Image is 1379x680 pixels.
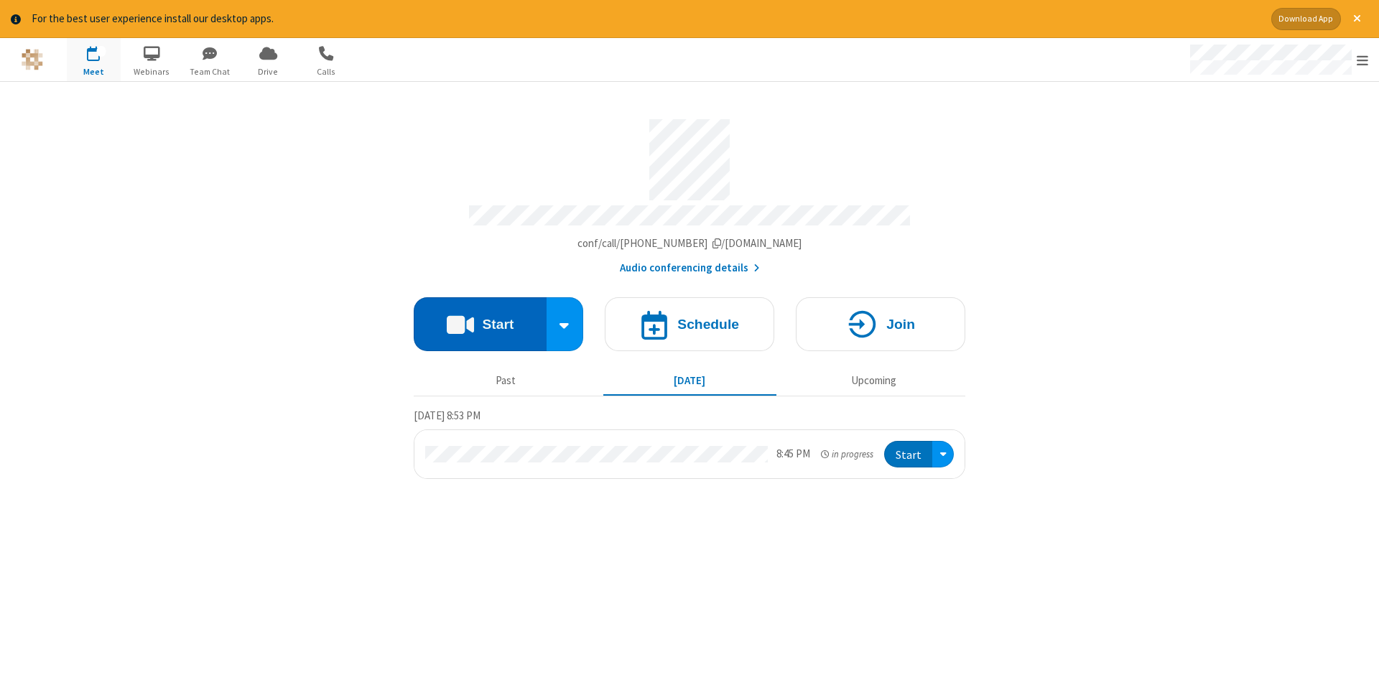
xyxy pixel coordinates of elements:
[125,65,179,78] span: Webinars
[1346,8,1368,30] button: Close alert
[821,447,873,461] em: in progress
[32,11,1260,27] div: For the best user experience install our desktop apps.
[1271,8,1341,30] button: Download App
[547,297,584,351] div: Start conference options
[419,368,593,395] button: Past
[22,49,43,70] img: QA Selenium DO NOT DELETE OR CHANGE
[183,65,237,78] span: Team Chat
[414,297,547,351] button: Start
[577,236,802,252] button: Copy my meeting room linkCopy my meeting room link
[776,446,810,462] div: 8:45 PM
[886,317,915,331] h4: Join
[300,65,353,78] span: Calls
[620,260,760,276] button: Audio conferencing details
[603,368,776,395] button: [DATE]
[1176,38,1379,81] div: Open menu
[67,65,121,78] span: Meet
[787,368,960,395] button: Upcoming
[414,409,480,422] span: [DATE] 8:53 PM
[414,108,965,276] section: Account details
[241,65,295,78] span: Drive
[932,441,954,467] div: Open menu
[884,441,932,467] button: Start
[605,297,774,351] button: Schedule
[97,46,106,57] div: 1
[414,407,965,479] section: Today's Meetings
[796,297,965,351] button: Join
[482,317,514,331] h4: Start
[677,317,739,331] h4: Schedule
[5,38,59,81] button: Logo
[577,236,802,250] span: Copy my meeting room link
